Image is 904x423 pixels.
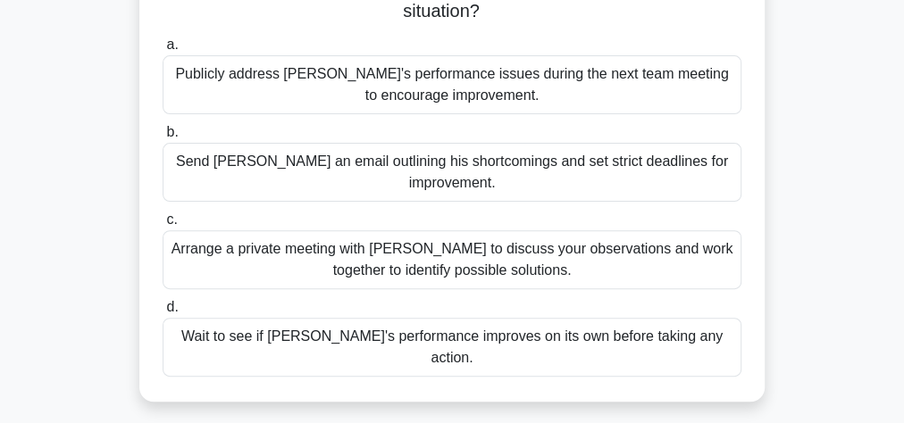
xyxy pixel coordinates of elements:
span: d. [166,299,178,314]
div: Arrange a private meeting with [PERSON_NAME] to discuss your observations and work together to id... [163,230,741,289]
span: c. [166,211,177,227]
div: Publicly address [PERSON_NAME]'s performance issues during the next team meeting to encourage imp... [163,55,741,114]
span: b. [166,124,178,139]
div: Send [PERSON_NAME] an email outlining his shortcomings and set strict deadlines for improvement. [163,143,741,202]
span: a. [166,37,178,52]
div: Wait to see if [PERSON_NAME]'s performance improves on its own before taking any action. [163,318,741,377]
